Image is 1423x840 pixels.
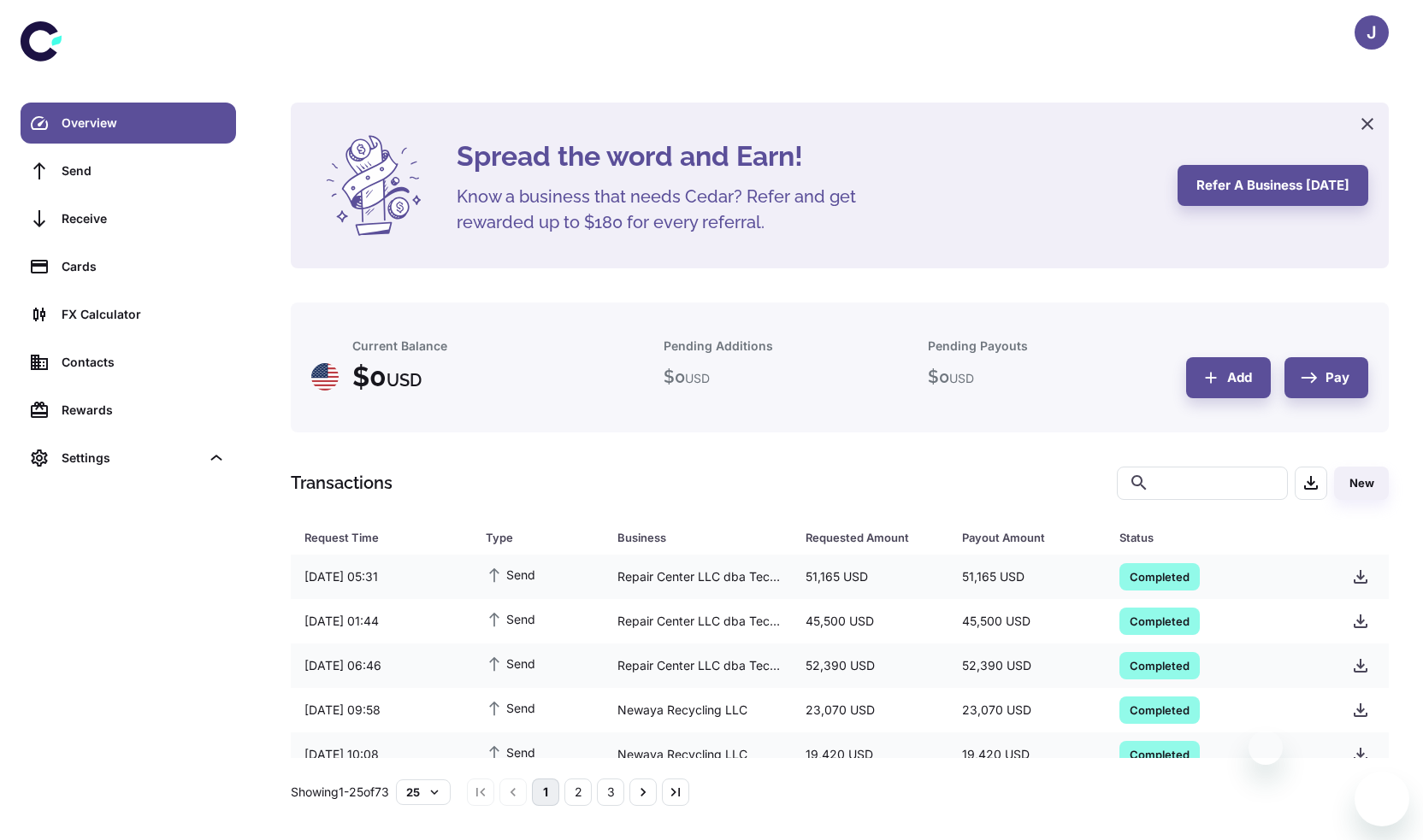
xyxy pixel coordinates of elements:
span: USD [685,371,710,385]
h5: $ 0 [664,364,710,390]
div: Repair Center LLC dba Tech defenders [604,605,792,637]
span: Completed [1119,567,1200,584]
div: Newaya Recycling LLC [604,738,792,771]
span: USD [949,371,974,385]
span: Completed [1119,612,1200,629]
button: Pay [1284,357,1368,398]
button: Go to page 3 [597,778,624,806]
div: Repair Center LLC dba Tech defenders [604,561,792,593]
div: [DATE] 06:46 [291,649,472,682]
span: USD [387,370,422,391]
nav: pagination navigation [464,778,692,806]
button: Go to last page [662,778,689,806]
button: J [1355,15,1389,50]
div: Send [62,162,226,180]
h4: $ 0 [352,356,422,397]
a: Receive [21,198,236,239]
iframe: Button to launch messaging window [1355,772,1409,826]
div: Receive [62,209,226,228]
iframe: Close message [1249,731,1283,765]
a: FX Calculator [21,294,236,335]
div: Payout Amount [962,526,1076,549]
div: [DATE] 01:44 [291,605,472,637]
span: Completed [1119,745,1200,762]
div: Newaya Recycling LLC [604,694,792,726]
span: Requested Amount [806,526,942,549]
div: [DATE] 05:31 [291,561,472,593]
div: FX Calculator [62,305,226,324]
div: Settings [62,449,200,467]
a: Contacts [21,342,236,383]
button: New [1334,467,1389,500]
div: Rewards [62,401,226,420]
span: Completed [1119,701,1200,718]
div: 45,500 USD [948,605,1105,637]
div: 23,070 USD [792,694,948,726]
span: Send [486,654,535,673]
a: Send [21,150,236,191]
button: 25 [396,779,451,805]
span: Payout Amount [962,526,1098,549]
div: Contacts [62,353,226,372]
h1: Transactions [291,470,393,496]
div: 23,070 USD [948,694,1105,726]
button: page 1 [532,778,559,806]
div: 51,165 USD [792,561,948,593]
p: Showing 1-25 of 73 [291,783,389,802]
div: Status [1119,526,1296,549]
button: Go to page 2 [564,778,592,806]
h6: Current Balance [352,337,447,355]
div: Requested Amount [806,526,919,549]
span: Send [486,743,535,761]
span: Status [1119,526,1319,549]
h6: Pending Additions [664,337,773,355]
a: Rewards [21,390,236,431]
span: Type [486,526,597,549]
span: Send [486,698,535,717]
div: 45,500 USD [792,605,948,637]
span: Send [486,565,535,584]
span: Completed [1119,656,1200,673]
div: Overview [62,114,226,132]
div: 19,420 USD [792,738,948,771]
h6: Pending Payouts [928,337,1028,355]
div: 19,420 USD [948,738,1105,771]
div: Cards [62,257,226,276]
h5: $ 0 [928,364,974,390]
button: Refer a business [DATE] [1178,165,1368,206]
button: Add [1186,357,1271,398]
button: Go to next page [629,778,657,806]
span: Send [486,609,535,628]
div: Request Time [304,526,443,549]
div: 51,165 USD [948,561,1105,593]
div: Type [486,526,575,549]
h4: Spread the word and Earn! [457,136,1157,177]
div: Settings [21,438,236,479]
span: Request Time [304,526,465,549]
div: [DATE] 10:08 [291,738,472,771]
a: Cards [21,246,236,287]
div: 52,390 USD [792,649,948,682]
a: Overview [21,103,236,144]
h5: Know a business that needs Cedar? Refer and get rewarded up to $180 for every referral. [457,184,884,235]
div: [DATE] 09:58 [291,694,472,726]
div: Repair Center LLC dba Tech defenders [604,649,792,682]
div: 52,390 USD [948,649,1105,682]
